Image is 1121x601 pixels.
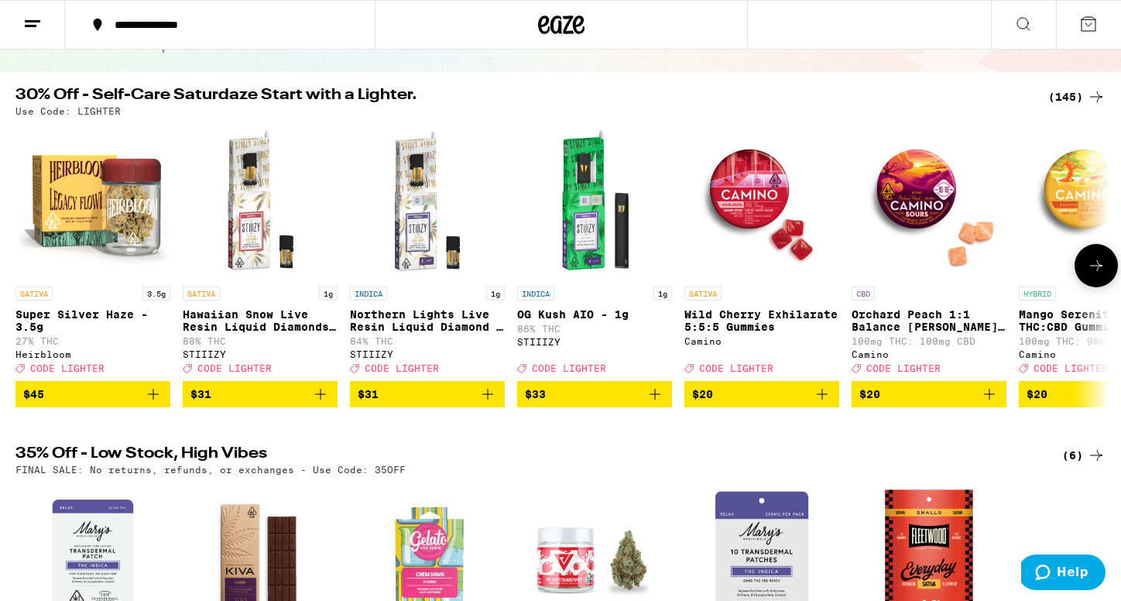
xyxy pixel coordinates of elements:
img: Heirbloom - Super Silver Haze - 3.5g [15,124,170,279]
p: OG Kush AIO - 1g [517,308,672,321]
img: Camino - Wild Cherry Exhilarate 5:5:5 Gummies [684,124,839,279]
p: 1g [319,287,338,300]
span: CODE LIGHTER [365,363,439,373]
a: (6) [1062,446,1106,465]
p: 3.5g [142,287,170,300]
img: STIIIZY - OG Kush AIO - 1g [517,124,672,279]
span: $20 [1027,388,1047,400]
a: Open page for Orchard Peach 1:1 Balance Sours Gummies from Camino [852,124,1006,381]
button: Add to bag [183,381,338,407]
span: $45 [23,388,44,400]
p: INDICA [517,287,554,300]
button: Add to bag [852,381,1006,407]
img: STIIIZY - Northern Lights Live Resin Liquid Diamond - 1g [350,124,505,279]
span: $31 [358,388,379,400]
p: 27% THC [15,336,170,346]
span: CODE LIGHTER [699,363,773,373]
a: Open page for Wild Cherry Exhilarate 5:5:5 Gummies from Camino [684,124,839,381]
p: 88% THC [183,336,338,346]
p: 86% THC [517,324,672,334]
div: Camino [852,349,1006,359]
iframe: Opens a widget where you can find more information [1021,555,1106,593]
a: Open page for OG Kush AIO - 1g from STIIIZY [517,124,672,381]
span: $31 [190,388,211,400]
span: CODE LIGHTER [197,363,272,373]
button: Add to bag [517,381,672,407]
p: Super Silver Haze - 3.5g [15,308,170,333]
a: Open page for Super Silver Haze - 3.5g from Heirbloom [15,124,170,381]
p: Hawaiian Snow Live Resin Liquid Diamonds - 1g [183,308,338,333]
p: 1g [653,287,672,300]
div: Heirbloom [15,349,170,359]
p: SATIVA [183,287,220,300]
p: FINAL SALE: No returns, refunds, or exchanges - Use Code: 35OFF [15,465,406,475]
p: Use Code: LIGHTER [15,106,121,116]
div: STIIIZY [517,337,672,347]
h2: 35% Off - Low Stock, High Vibes [15,446,1030,465]
span: CODE LIGHTER [532,363,606,373]
button: Add to bag [684,381,839,407]
p: SATIVA [684,287,722,300]
h2: 30% Off - Self-Care Saturdaze Start with a Lighter. [15,88,1030,106]
button: Add to bag [15,381,170,407]
p: CBD [852,287,875,300]
p: Orchard Peach 1:1 Balance [PERSON_NAME] Gummies [852,308,1006,333]
div: STIIIZY [183,349,338,359]
p: Northern Lights Live Resin Liquid Diamond - 1g [350,308,505,333]
p: SATIVA [15,287,53,300]
button: Add to bag [350,381,505,407]
p: 1g [486,287,505,300]
span: CODE LIGHTER [30,363,105,373]
a: Open page for Hawaiian Snow Live Resin Liquid Diamonds - 1g from STIIIZY [183,124,338,381]
img: STIIIZY - Hawaiian Snow Live Resin Liquid Diamonds - 1g [183,124,338,279]
p: 84% THC [350,336,505,346]
p: HYBRID [1019,287,1056,300]
p: INDICA [350,287,387,300]
span: CODE LIGHTER [1034,363,1108,373]
span: CODE LIGHTER [866,363,941,373]
div: Camino [684,336,839,346]
p: Wild Cherry Exhilarate 5:5:5 Gummies [684,308,839,333]
img: Camino - Orchard Peach 1:1 Balance Sours Gummies [852,124,1006,279]
div: STIIIZY [350,349,505,359]
span: $20 [692,388,713,400]
span: $33 [525,388,546,400]
span: $20 [859,388,880,400]
p: 100mg THC: 100mg CBD [852,336,1006,346]
a: (145) [1048,88,1106,106]
a: Open page for Northern Lights Live Resin Liquid Diamond - 1g from STIIIZY [350,124,505,381]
